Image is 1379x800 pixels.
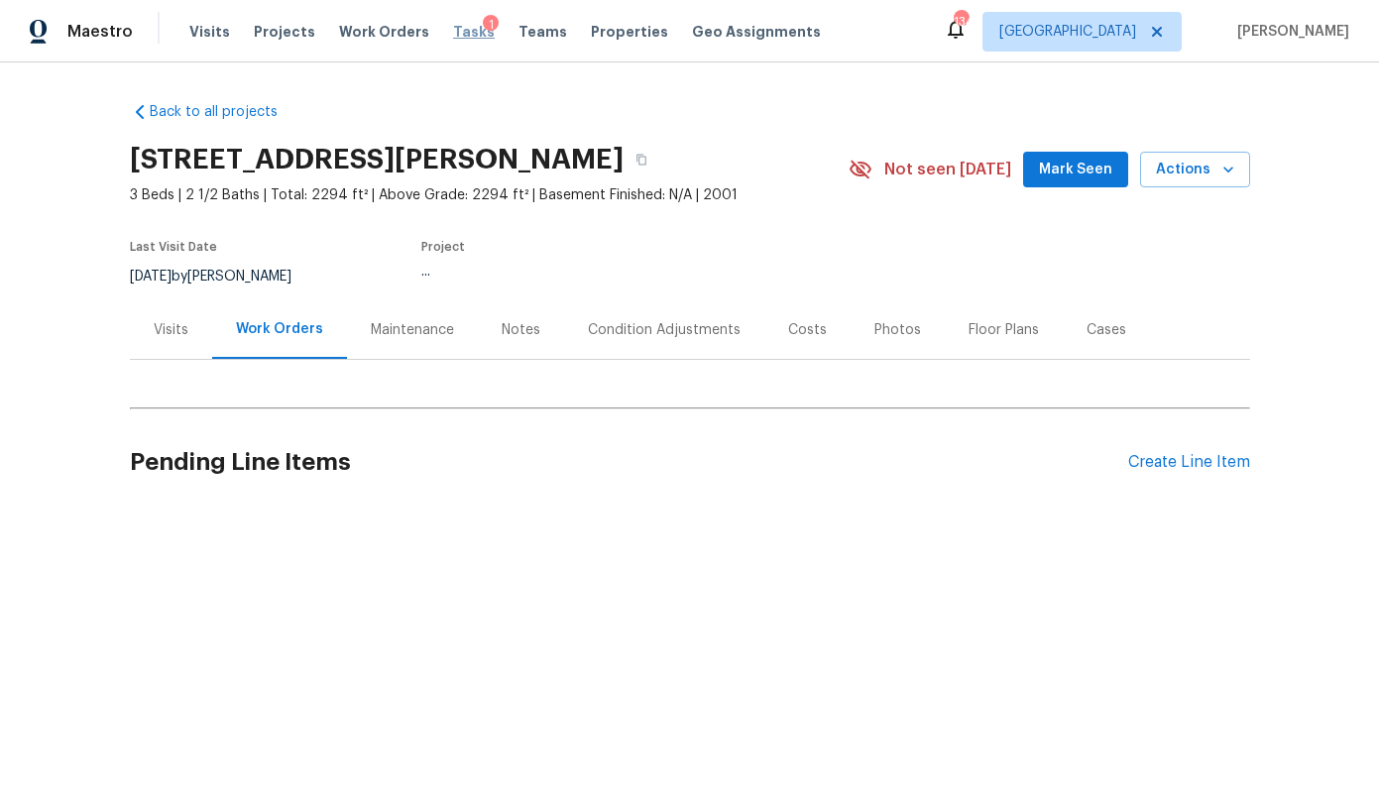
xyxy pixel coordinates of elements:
[67,22,133,42] span: Maestro
[453,25,495,39] span: Tasks
[788,320,827,340] div: Costs
[130,185,849,205] span: 3 Beds | 2 1/2 Baths | Total: 2294 ft² | Above Grade: 2294 ft² | Basement Finished: N/A | 2001
[1140,152,1250,188] button: Actions
[483,15,499,35] div: 1
[130,265,315,288] div: by [PERSON_NAME]
[1229,22,1349,42] span: [PERSON_NAME]
[692,22,821,42] span: Geo Assignments
[130,102,320,122] a: Back to all projects
[1128,453,1250,472] div: Create Line Item
[130,416,1128,509] h2: Pending Line Items
[591,22,668,42] span: Properties
[421,241,465,253] span: Project
[130,150,624,170] h2: [STREET_ADDRESS][PERSON_NAME]
[371,320,454,340] div: Maintenance
[999,22,1136,42] span: [GEOGRAPHIC_DATA]
[130,241,217,253] span: Last Visit Date
[339,22,429,42] span: Work Orders
[969,320,1039,340] div: Floor Plans
[189,22,230,42] span: Visits
[421,265,802,279] div: ...
[254,22,315,42] span: Projects
[130,270,172,284] span: [DATE]
[1023,152,1128,188] button: Mark Seen
[1156,158,1234,182] span: Actions
[588,320,741,340] div: Condition Adjustments
[502,320,540,340] div: Notes
[624,142,659,177] button: Copy Address
[518,22,567,42] span: Teams
[1039,158,1112,182] span: Mark Seen
[236,319,323,339] div: Work Orders
[154,320,188,340] div: Visits
[1087,320,1126,340] div: Cases
[954,12,968,32] div: 134
[884,160,1011,179] span: Not seen [DATE]
[874,320,921,340] div: Photos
